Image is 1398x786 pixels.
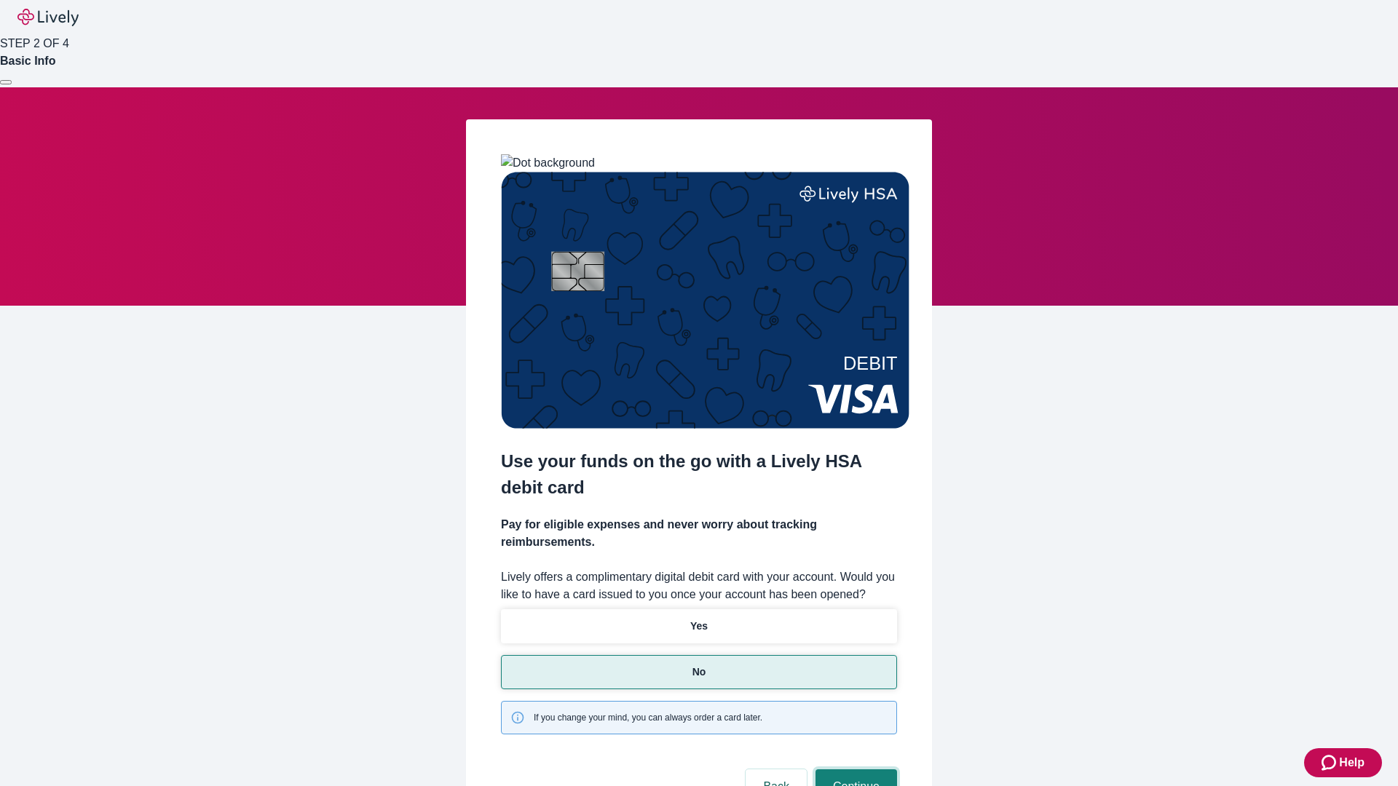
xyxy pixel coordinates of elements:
img: Debit card [501,172,909,429]
button: Yes [501,609,897,643]
h2: Use your funds on the go with a Lively HSA debit card [501,448,897,501]
p: Yes [690,619,708,634]
button: No [501,655,897,689]
span: If you change your mind, you can always order a card later. [534,711,762,724]
span: Help [1339,754,1365,771]
p: No [692,664,706,680]
img: Lively [17,9,79,26]
img: Dot background [501,154,595,172]
button: Zendesk support iconHelp [1304,748,1382,777]
svg: Zendesk support icon [1322,754,1339,771]
label: Lively offers a complimentary digital debit card with your account. Would you like to have a card... [501,568,897,603]
h4: Pay for eligible expenses and never worry about tracking reimbursements. [501,516,897,551]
